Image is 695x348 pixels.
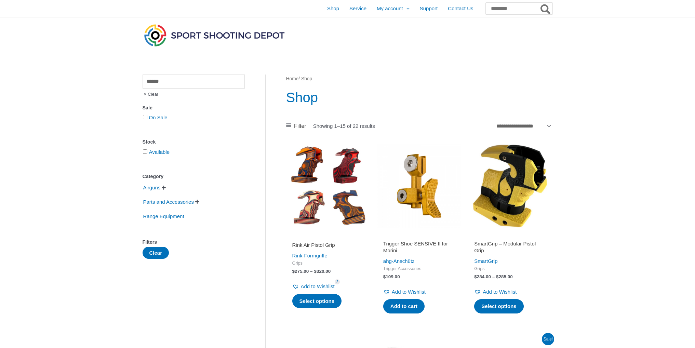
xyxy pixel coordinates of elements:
[310,269,313,274] span: –
[286,75,552,83] nav: Breadcrumb
[335,279,340,284] span: 2
[149,149,170,155] a: Available
[483,289,517,295] span: Add to Wishlist
[143,213,185,218] a: Range Equipment
[383,299,425,313] a: Add to cart: “Trigger Shoe SENSIVE II for Morini”
[474,274,477,279] span: $
[292,232,364,240] iframe: Customer reviews powered by Trustpilot
[474,299,524,313] a: Select options for “SmartGrip - Modular Pistol Grip”
[474,240,546,254] h2: SmartGrip – Modular Pistol Grip
[383,266,455,272] span: Trigger Accessories
[143,149,147,154] input: Available
[474,287,517,297] a: Add to Wishlist
[474,258,497,264] a: SmartGrip
[383,274,400,279] bdi: 109.00
[143,172,245,182] div: Category
[496,274,499,279] span: $
[383,287,426,297] a: Add to Wishlist
[292,269,295,274] span: $
[474,274,491,279] bdi: 284.00
[383,258,415,264] a: ahg-Anschütz
[143,89,159,100] span: Clear
[143,199,195,204] a: Parts and Accessories
[143,115,147,119] input: On Sale
[292,242,364,249] h2: Rink Air Pistol Grip
[143,247,169,259] button: Clear
[292,242,364,251] a: Rink Air Pistol Grip
[143,211,185,222] span: Range Equipment
[292,253,328,258] a: Rink-Formgriffe
[496,274,513,279] bdi: 285.00
[292,294,342,308] a: Select options for “Rink Air Pistol Grip”
[392,289,426,295] span: Add to Wishlist
[301,283,335,289] span: Add to Wishlist
[474,232,546,240] iframe: Customer reviews powered by Trustpilot
[542,333,554,345] span: Sale!
[143,184,161,190] a: Airguns
[383,240,455,254] h2: Trigger Shoe SENSIVE II for Morini
[286,88,552,107] h1: Shop
[492,274,495,279] span: –
[143,196,195,208] span: Parts and Accessories
[292,260,364,266] span: Grips
[474,240,546,256] a: SmartGrip – Modular Pistol Grip
[314,269,331,274] bdi: 320.00
[383,240,455,256] a: Trigger Shoe SENSIVE II for Morini
[313,123,375,129] p: Showing 1–15 of 22 results
[294,121,306,131] span: Filter
[292,282,335,291] a: Add to Wishlist
[143,137,245,147] div: Stock
[286,121,306,131] a: Filter
[468,144,552,228] img: SmartGrip - Modular Pistol Grip
[383,274,386,279] span: $
[143,182,161,193] span: Airguns
[143,237,245,247] div: Filters
[143,103,245,113] div: Sale
[286,144,370,228] img: Rink Air Pistol Grip
[162,185,166,190] span: 
[383,232,455,240] iframe: Customer reviews powered by Trustpilot
[539,3,552,14] button: Search
[377,144,461,228] img: Trigger Shoe SENSIVE II for Morini
[143,23,286,48] img: Sport Shooting Depot
[195,199,199,204] span: 
[474,266,546,272] span: Grips
[314,269,317,274] span: $
[286,76,299,81] a: Home
[292,269,309,274] bdi: 275.00
[494,121,552,131] select: Shop order
[149,115,168,120] a: On Sale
